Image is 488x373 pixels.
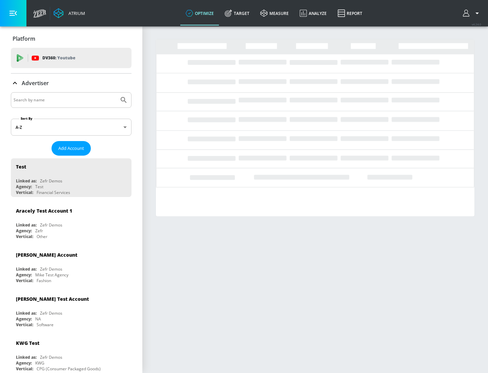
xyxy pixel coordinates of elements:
a: Report [332,1,368,25]
p: Advertiser [22,79,49,87]
div: TestLinked as:Zefr DemosAgency:TestVertical:Financial Services [11,158,131,197]
div: KWG [35,360,44,366]
a: measure [255,1,294,25]
div: Fashion [37,278,51,283]
div: KWG Test [16,340,39,346]
div: NA [35,316,41,322]
div: Zefr Demos [40,222,62,228]
input: Search by name [14,96,116,104]
div: Linked as: [16,266,37,272]
span: v 4.24.0 [472,22,481,26]
button: Add Account [52,141,91,156]
div: Zefr Demos [40,266,62,272]
p: Platform [13,35,35,42]
div: [PERSON_NAME] Test Account [16,296,89,302]
p: Youtube [57,54,75,61]
div: Agency: [16,360,32,366]
div: [PERSON_NAME] AccountLinked as:Zefr DemosAgency:Mike Test AgencyVertical:Fashion [11,247,131,285]
label: Sort By [19,116,34,121]
div: Test [35,184,43,190]
div: Zefr Demos [40,310,62,316]
div: DV360: Youtube [11,48,131,68]
div: Atrium [66,10,85,16]
div: Vertical: [16,234,33,239]
div: Vertical: [16,190,33,195]
div: Zefr [35,228,43,234]
div: A-Z [11,119,131,136]
div: [PERSON_NAME] Account [16,252,77,258]
div: Aracely Test Account 1Linked as:Zefr DemosAgency:ZefrVertical:Other [11,202,131,241]
div: Financial Services [37,190,70,195]
a: Analyze [294,1,332,25]
div: Vertical: [16,322,33,328]
div: Zefr Demos [40,178,62,184]
div: Linked as: [16,354,37,360]
div: Test [16,163,26,170]
div: Advertiser [11,74,131,93]
div: Platform [11,29,131,48]
div: Linked as: [16,222,37,228]
div: [PERSON_NAME] Test AccountLinked as:Zefr DemosAgency:NAVertical:Software [11,291,131,329]
div: Vertical: [16,366,33,372]
div: Vertical: [16,278,33,283]
div: CPG (Consumer Packaged Goods) [37,366,101,372]
div: Software [37,322,54,328]
a: Atrium [54,8,85,18]
p: DV360: [42,54,75,62]
div: Mike Test Agency [35,272,68,278]
a: Target [219,1,255,25]
div: Agency: [16,228,32,234]
div: Linked as: [16,310,37,316]
div: Agency: [16,184,32,190]
div: Aracely Test Account 1 [16,208,72,214]
span: Add Account [58,144,84,152]
div: Agency: [16,272,32,278]
div: Agency: [16,316,32,322]
a: optimize [180,1,219,25]
div: Zefr Demos [40,354,62,360]
div: Other [37,234,47,239]
div: Linked as: [16,178,37,184]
